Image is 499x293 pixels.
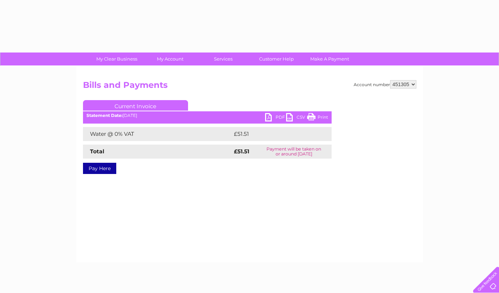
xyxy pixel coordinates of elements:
[83,100,188,111] a: Current Invoice
[90,148,104,155] strong: Total
[141,53,199,65] a: My Account
[248,53,305,65] a: Customer Help
[86,113,123,118] b: Statement Date:
[301,53,359,65] a: Make A Payment
[307,113,328,123] a: Print
[234,148,249,155] strong: £51.51
[83,163,116,174] a: Pay Here
[83,127,232,141] td: Water @ 0% VAT
[256,145,331,159] td: Payment will be taken on or around [DATE]
[194,53,252,65] a: Services
[83,113,332,118] div: [DATE]
[83,80,416,93] h2: Bills and Payments
[88,53,146,65] a: My Clear Business
[354,80,416,89] div: Account number
[265,113,286,123] a: PDF
[232,127,316,141] td: £51.51
[286,113,307,123] a: CSV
